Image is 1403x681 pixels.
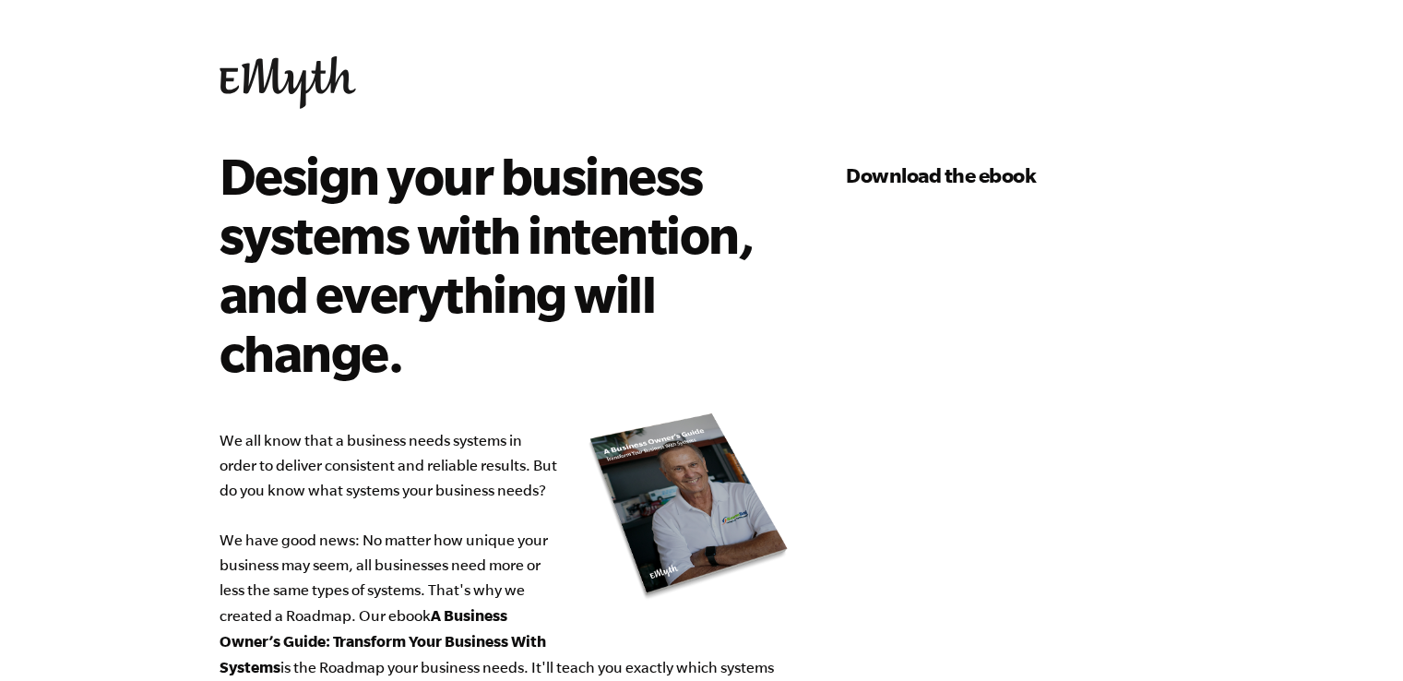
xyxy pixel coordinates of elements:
img: EMyth [220,56,356,109]
h3: Download the ebook [846,161,1183,190]
img: new_roadmap_cover_093019 [588,412,791,601]
b: A Business Owner’s Guide: Transform Your Business With Systems [220,606,546,675]
h2: Design your business systems with intention, and everything will change. [220,146,765,382]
